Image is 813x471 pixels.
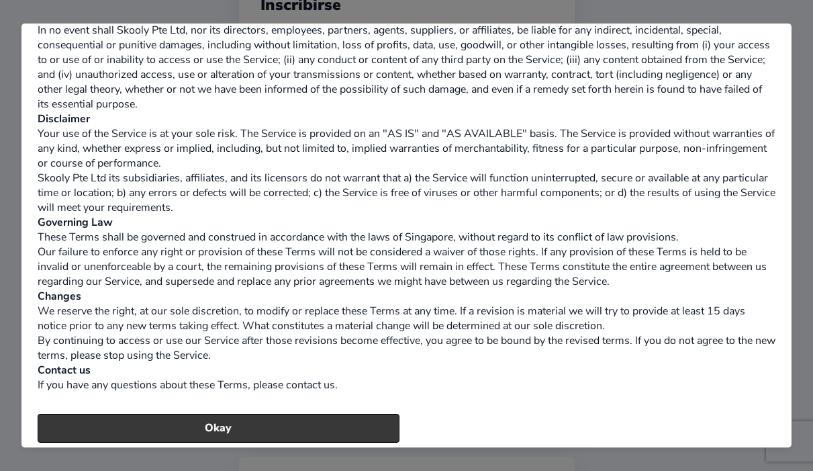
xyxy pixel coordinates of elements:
p: Our failure to enforce any right or provision of these Terms will not be considered a waiver of t... [38,245,775,289]
button: Okay [38,414,399,443]
strong: Governing Law [38,215,113,230]
p: Your use of the Service is at your sole risk. The Service is provided on an "AS IS" and "AS AVAIL... [38,126,775,171]
p: In no event shall Skooly Pte Ltd, nor its directors, employees, partners, agents, suppliers, or a... [38,23,775,112]
p: These Terms shall be governed and construed in accordance with the laws of Singapore, without reg... [38,230,775,245]
p: Skooly Pte Ltd its subsidiaries, affiliates, and its licensors do not warrant that a) the Service... [38,171,775,215]
strong: Disclaimer [38,112,90,126]
strong: Contact us [38,363,91,378]
p: If you have any questions about these Terms, please contact us. [38,378,775,392]
strong: Changes [38,289,81,304]
p: We reserve the right, at our sole discretion, to modify or replace these Terms at any time. If a ... [38,304,775,333]
p: By continuing to access or use our Service after those revisions become effective, you agree to b... [38,333,775,363]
